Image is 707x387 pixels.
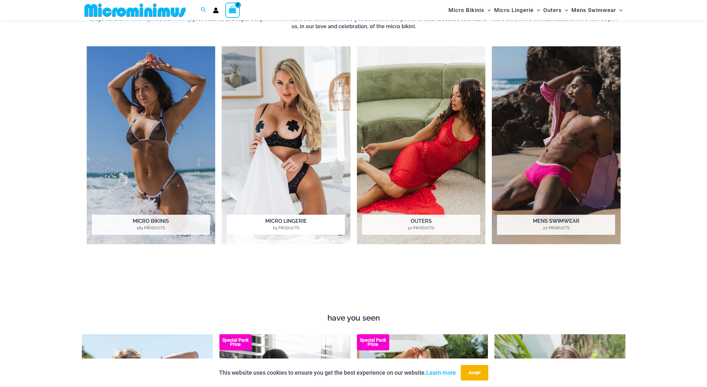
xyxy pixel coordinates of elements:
a: Visit product category Micro Lingerie [222,46,350,244]
span: Menu Toggle [562,2,568,18]
span: Menu Toggle [616,2,623,18]
iframe: TrustedSite Certified [87,261,621,310]
span: Outers [543,2,562,18]
span: Menu Toggle [484,2,491,18]
p: This website uses cookies to ensure you get the best experience on our website. [219,368,456,378]
a: Visit product category Outers [357,46,486,244]
img: Mens Swimwear [492,46,621,244]
mark: 189 Products [92,225,210,231]
b: Special Pack Price [219,338,252,347]
a: Visit product category Mens Swimwear [492,46,621,244]
img: Micro Lingerie [222,46,350,244]
h2: Mens Swimwear [497,215,615,235]
a: Search icon link [201,6,206,14]
span: Menu Toggle [534,2,540,18]
h2: Micro Bikinis [92,215,210,235]
img: Micro Bikinis [87,46,215,244]
a: Account icon link [213,7,219,13]
a: OutersMenu ToggleMenu Toggle [542,2,570,18]
a: Learn more [426,369,456,376]
h4: have you seen [82,313,625,323]
button: Accept [461,365,488,381]
mark: 27 Products [497,225,615,231]
span: Micro Bikinis [448,2,484,18]
a: Micro LingerieMenu ToggleMenu Toggle [492,2,542,18]
mark: 50 Products [362,225,480,231]
mark: 64 Products [227,225,345,231]
a: Micro BikinisMenu ToggleMenu Toggle [447,2,492,18]
a: View Shopping Cart, empty [225,3,240,17]
h2: Micro Lingerie [227,215,345,235]
nav: Site Navigation [446,1,625,19]
img: MM SHOP LOGO FLAT [82,3,188,17]
a: Visit product category Micro Bikinis [87,46,215,244]
img: Outers [357,46,486,244]
b: Special Pack Price [357,338,389,347]
span: Micro Lingerie [494,2,534,18]
a: Mens SwimwearMenu ToggleMenu Toggle [570,2,624,18]
h2: Outers [362,215,480,235]
span: Mens Swimwear [571,2,616,18]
